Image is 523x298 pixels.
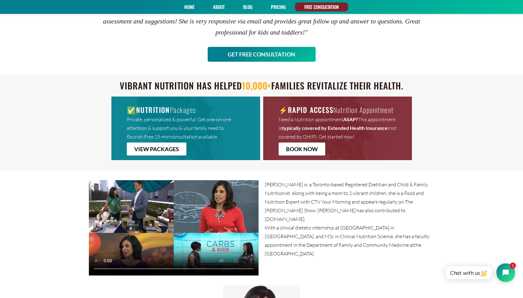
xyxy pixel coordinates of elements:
[265,180,434,223] p: [PERSON_NAME] is a Toronto-based Registered Dietitian and Child & Family Nutritionist. Along with...
[127,143,186,155] a: VIEW PACKAGES
[265,223,434,258] p: With a clinical dietetic internship at [GEOGRAPHIC_DATA] in [GEOGRAPHIC_DATA], and MSc in Clinica...
[282,125,388,131] strong: typically covered by Extended Health Insurance
[208,47,316,62] a: GET FREE CONSULTATION
[228,52,295,57] span: GET FREE CONSULTATION
[279,115,396,141] p: Need a Nutrition appointment This appointment is (not covered by OHIP). Get started now!
[127,115,245,141] p: Private, personalized & powerful. Get one-on-one attention & support you & your family need to fl...
[343,116,358,122] strong: ASAP?
[439,258,520,287] iframe: Tidio Chat
[241,2,255,11] a: Blog
[242,79,272,92] span: 10,000+
[182,2,197,11] a: Home
[144,134,218,140] b: Free 15-min consultation available.
[120,79,403,92] strong: Vibrant Nutrition has helped families revitalize their health.
[134,146,179,152] span: VIEW PACKAGES
[269,2,288,11] a: PRICING
[211,2,227,11] a: About
[279,105,394,115] span: ⚡ Nutrition Appointment
[286,146,318,152] span: BOOK NOW
[302,2,341,11] a: FREE CONSULTATION
[127,105,196,115] span: ✅ Packages
[288,105,333,115] strong: RAPID ACCESS
[136,105,170,115] strong: NUTRITION
[279,143,325,155] a: BOOK NOW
